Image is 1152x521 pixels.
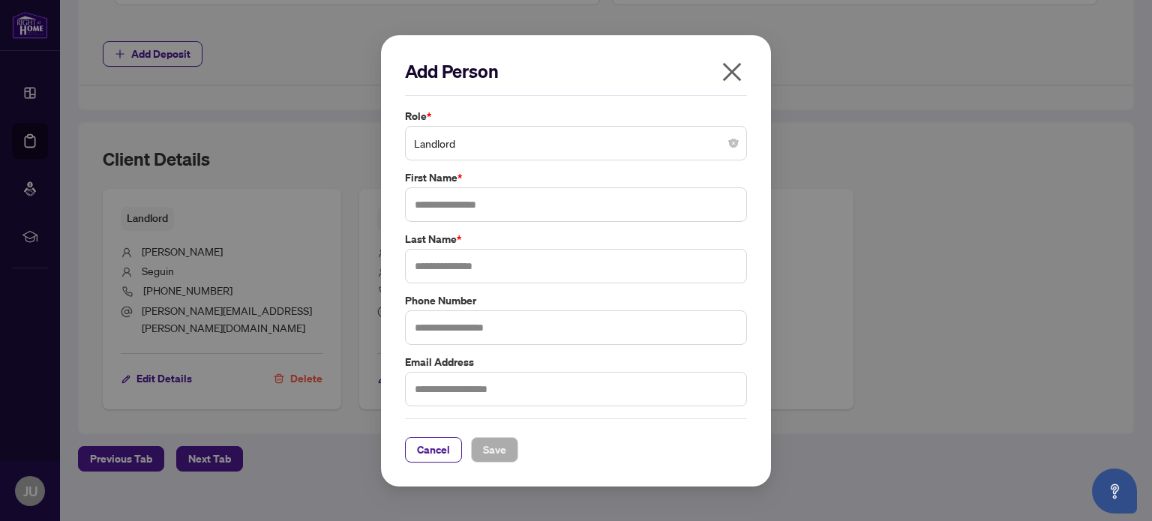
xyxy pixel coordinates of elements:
button: Save [471,436,518,462]
span: close-circle [729,139,738,148]
button: Open asap [1092,469,1137,514]
button: Cancel [405,436,462,462]
span: Cancel [417,437,450,461]
h2: Add Person [405,59,747,83]
span: close [720,60,744,84]
label: Role [405,108,747,124]
label: Phone Number [405,292,747,308]
label: First Name [405,169,747,186]
span: Landlord [414,129,738,157]
label: Email Address [405,353,747,370]
label: Last Name [405,231,747,247]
